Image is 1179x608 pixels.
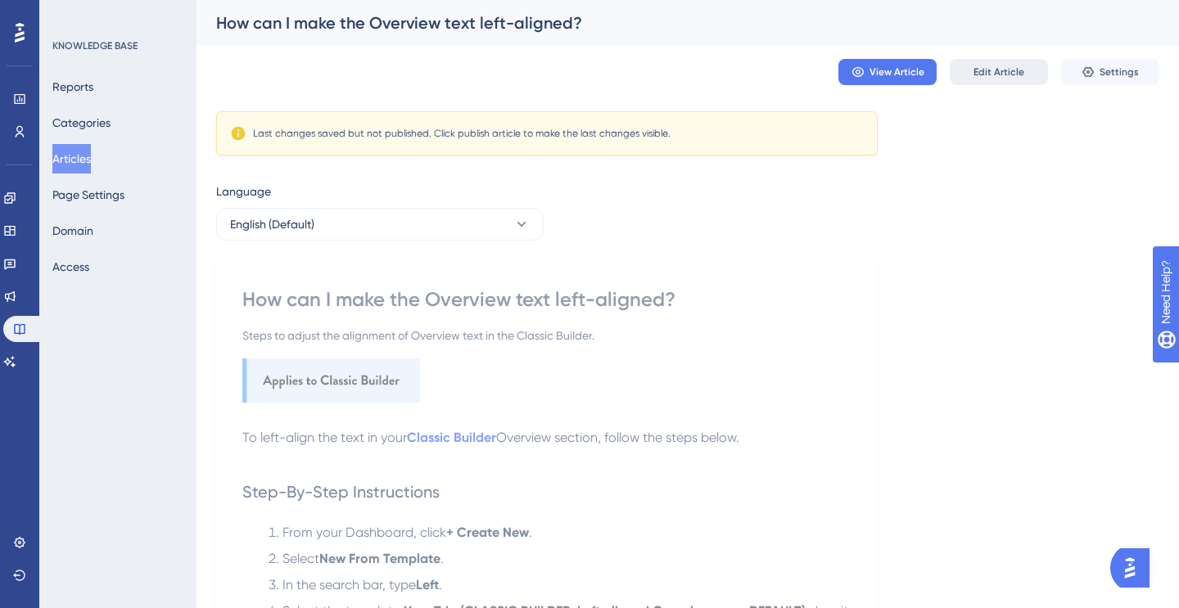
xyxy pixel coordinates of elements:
button: View Article [838,59,937,85]
div: Steps to adjust the alignment of Overview text in the Classic Builder. [242,326,851,345]
span: In the search bar, type [282,577,416,592]
button: Domain [52,216,93,245]
button: Reports [52,72,93,101]
span: . [439,577,442,592]
span: Need Help? [38,4,102,24]
span: Language [216,182,271,201]
iframe: UserGuiding AI Assistant Launcher [1110,543,1159,592]
span: . [529,525,532,540]
div: Last changes saved but not published. Click publish article to make the last changes visible. [253,127,671,140]
button: English (Default) [216,208,544,241]
span: . [440,551,444,566]
strong: Left [416,577,439,592]
span: To left-align the text in your [242,430,407,445]
span: From your Dashboard, click [282,525,446,540]
span: English (Default) [230,214,314,234]
button: Articles [52,144,91,173]
strong: Create New [457,525,529,540]
div: KNOWLEDGE BASE [52,39,138,52]
span: Edit Article [973,65,1024,79]
button: Settings [1061,59,1159,85]
span: Select [282,551,319,566]
div: How can I make the Overview text left-aligned? [216,11,1118,34]
button: Edit Article [950,59,1048,85]
span: Settings [1100,65,1139,79]
span: Overview section, follow the steps below. [496,430,739,445]
span: Step-By-Step Instructions [242,482,440,502]
strong: New From Template [319,551,440,566]
button: Categories [52,108,111,137]
span: View Article [870,65,924,79]
a: Classic Builder [407,430,496,445]
strong: + [446,525,454,540]
button: Access [52,252,89,281]
button: Page Settings [52,180,124,209]
div: How can I make the Overview text left-aligned? [242,286,851,313]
